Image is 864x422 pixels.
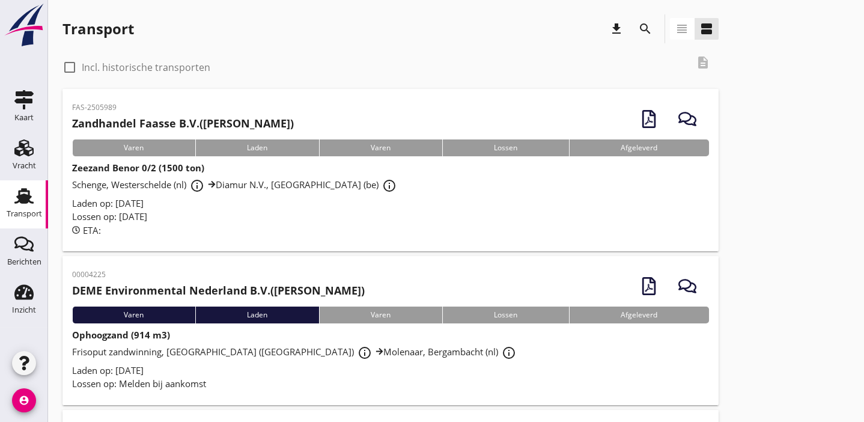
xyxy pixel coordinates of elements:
[72,179,400,191] span: Schenge, Westerschelde (nl) Diamur N.V., [GEOGRAPHIC_DATA] (be)
[62,89,719,251] a: FAS-2505989Zandhandel Faasse B.V.([PERSON_NAME])VarenLadenVarenLossenAfgeleverdZeezand Benor 0/2 ...
[83,224,101,236] span: ETA:
[72,197,144,209] span: Laden op: [DATE]
[357,346,372,360] i: info_outline
[195,139,319,156] div: Laden
[699,22,714,36] i: view_agenda
[72,329,170,341] strong: Ophoogzand (914 m3)
[442,139,569,156] div: Lossen
[14,114,34,121] div: Kaart
[62,19,134,38] div: Transport
[13,162,36,170] div: Vracht
[190,179,204,193] i: info_outline
[72,102,294,113] p: FAS-2505989
[382,179,397,193] i: info_outline
[319,139,442,156] div: Varen
[72,116,199,130] strong: Zandhandel Faasse B.V.
[7,210,42,218] div: Transport
[12,388,36,412] i: account_circle
[569,139,709,156] div: Afgeleverd
[72,364,144,376] span: Laden op: [DATE]
[2,3,46,47] img: logo-small.a267ee39.svg
[72,162,204,174] strong: Zeezand Benor 0/2 (1500 ton)
[72,269,365,280] p: 00004225
[609,22,624,36] i: download
[675,22,689,36] i: view_headline
[72,139,195,156] div: Varen
[72,378,206,390] span: Lossen op: Melden bij aankomst
[12,306,36,314] div: Inzicht
[72,283,270,298] strong: DEME Environmental Nederland B.V.
[569,307,709,323] div: Afgeleverd
[7,258,41,266] div: Berichten
[319,307,442,323] div: Varen
[72,307,195,323] div: Varen
[72,210,147,222] span: Lossen op: [DATE]
[62,256,719,405] a: 00004225DEME Environmental Nederland B.V.([PERSON_NAME])VarenLadenVarenLossenAfgeleverdOphoogzand...
[72,346,520,358] span: Frisoput zandwinning, [GEOGRAPHIC_DATA] ([GEOGRAPHIC_DATA]) Molenaar, Bergambacht (nl)
[502,346,516,360] i: info_outline
[195,307,319,323] div: Laden
[638,22,653,36] i: search
[82,61,210,73] label: Incl. historische transporten
[72,283,365,299] h2: ([PERSON_NAME])
[72,115,294,132] h2: ([PERSON_NAME])
[442,307,569,323] div: Lossen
